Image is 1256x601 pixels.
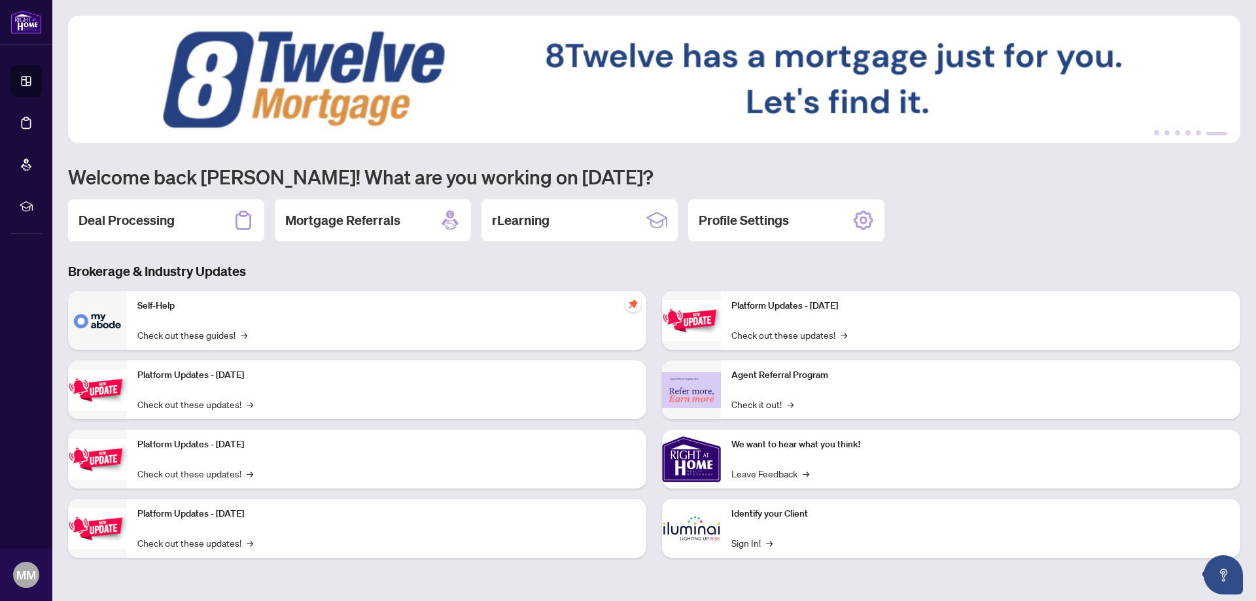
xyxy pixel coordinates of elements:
img: We want to hear what you think! [662,430,721,489]
p: We want to hear what you think! [731,438,1230,452]
img: Platform Updates - June 23, 2025 [662,300,721,341]
span: → [241,328,247,342]
p: Platform Updates - [DATE] [731,299,1230,313]
a: Check out these updates!→ [137,466,253,481]
img: Self-Help [68,291,127,350]
a: Check out these updates!→ [137,397,253,411]
a: Sign In!→ [731,536,773,550]
span: MM [16,566,36,584]
img: Platform Updates - July 21, 2025 [68,439,127,480]
span: → [787,397,794,411]
p: Platform Updates - [DATE] [137,438,636,452]
img: Platform Updates - September 16, 2025 [68,369,127,411]
button: 4 [1185,130,1191,135]
button: 6 [1206,130,1227,135]
img: logo [10,10,42,34]
p: Platform Updates - [DATE] [137,368,636,383]
h2: Mortgage Referrals [285,211,400,230]
h2: rLearning [492,211,549,230]
span: → [841,328,847,342]
img: Slide 5 [68,16,1240,143]
h3: Brokerage & Industry Updates [68,262,1240,281]
a: Check out these guides!→ [137,328,247,342]
button: 3 [1175,130,1180,135]
span: → [803,466,809,481]
button: 1 [1154,130,1159,135]
span: → [247,466,253,481]
a: Check out these updates!→ [731,328,847,342]
h2: Deal Processing [78,211,175,230]
button: 5 [1196,130,1201,135]
img: Identify your Client [662,499,721,558]
span: → [247,536,253,550]
h1: Welcome back [PERSON_NAME]! What are you working on [DATE]? [68,164,1240,189]
h2: Profile Settings [699,211,789,230]
img: Platform Updates - July 8, 2025 [68,508,127,549]
p: Platform Updates - [DATE] [137,507,636,521]
button: Open asap [1204,555,1243,594]
p: Identify your Client [731,507,1230,521]
a: Check it out!→ [731,397,794,411]
a: Leave Feedback→ [731,466,809,481]
p: Agent Referral Program [731,368,1230,383]
a: Check out these updates!→ [137,536,253,550]
span: pushpin [625,296,641,312]
p: Self-Help [137,299,636,313]
span: → [247,397,253,411]
img: Agent Referral Program [662,372,721,408]
button: 2 [1164,130,1170,135]
span: → [766,536,773,550]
